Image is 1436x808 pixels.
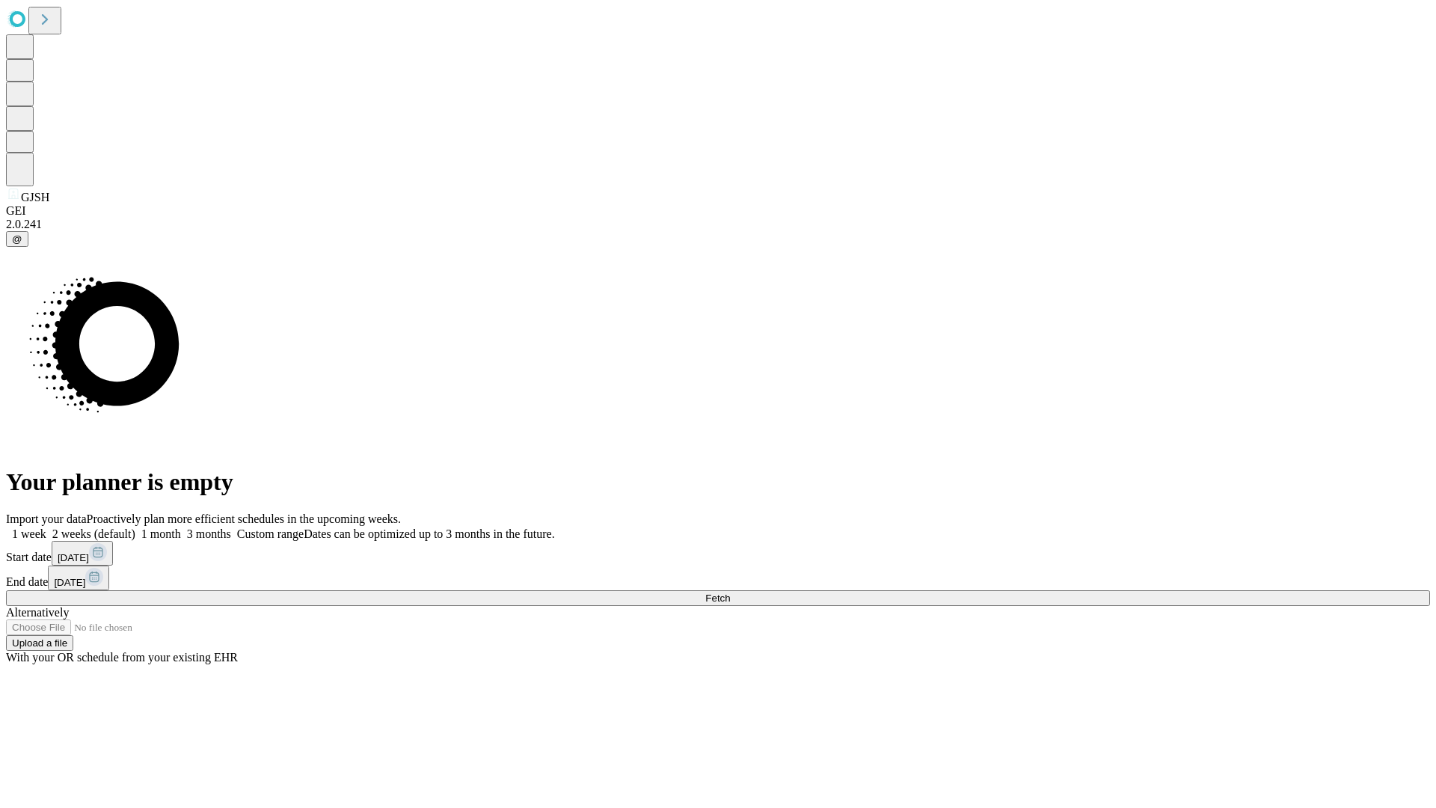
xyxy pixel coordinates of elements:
button: Upload a file [6,635,73,651]
span: @ [12,233,22,245]
span: Proactively plan more efficient schedules in the upcoming weeks. [87,512,401,525]
div: 2.0.241 [6,218,1430,231]
span: 1 week [12,527,46,540]
span: 3 months [187,527,231,540]
button: Fetch [6,590,1430,606]
span: [DATE] [54,577,85,588]
span: [DATE] [58,552,89,563]
span: Fetch [705,593,730,604]
span: 1 month [141,527,181,540]
span: 2 weeks (default) [52,527,135,540]
span: Dates can be optimized up to 3 months in the future. [304,527,554,540]
span: Custom range [237,527,304,540]
span: With your OR schedule from your existing EHR [6,651,238,664]
div: End date [6,566,1430,590]
button: [DATE] [48,566,109,590]
div: Start date [6,541,1430,566]
span: GJSH [21,191,49,203]
span: Import your data [6,512,87,525]
div: GEI [6,204,1430,218]
span: Alternatively [6,606,69,619]
button: @ [6,231,28,247]
h1: Your planner is empty [6,468,1430,496]
button: [DATE] [52,541,113,566]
